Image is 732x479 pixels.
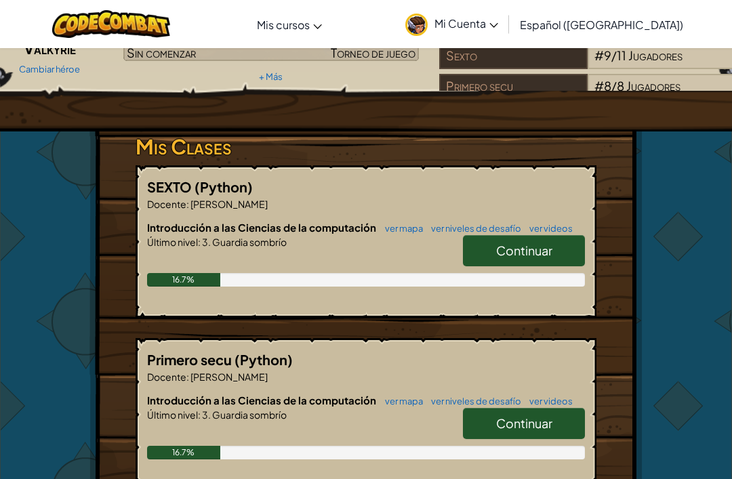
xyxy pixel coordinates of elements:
span: 3. [201,236,211,248]
span: Valkyrie [24,39,76,58]
div: Sexto [439,43,587,69]
span: Guardia sombrío [211,409,287,421]
a: Mi Cuenta [399,3,505,45]
a: ver niveles de desafío [424,223,521,234]
span: [PERSON_NAME] [189,198,268,210]
span: / [611,47,617,63]
img: CodeCombat logo [52,10,171,38]
span: Docente [147,371,186,383]
a: ver mapa [378,223,423,234]
a: ver videos [523,223,573,234]
span: 9 [604,47,611,63]
span: Jugadores [626,78,680,93]
div: 16.7% [147,273,220,287]
div: Primero secu [439,74,587,100]
span: Mi Cuenta [434,16,498,30]
img: avatar [405,14,428,36]
span: 8 [604,78,611,93]
span: Torneo de juego [331,45,415,60]
span: 3. [201,409,211,421]
span: (Python) [195,178,253,195]
span: : [198,236,201,248]
span: 8 [617,78,624,93]
span: Sin comenzar [127,45,196,60]
div: 16.7% [147,446,220,459]
span: : [186,371,189,383]
span: SEXTO [147,178,195,195]
span: (Python) [235,351,293,368]
span: Docente [147,198,186,210]
span: Mis cursos [257,18,310,32]
span: Primero secu [147,351,235,368]
span: : [198,409,201,421]
span: Introducción a las Ciencias de la computación [147,394,378,407]
h3: Mis Clases [136,131,596,162]
span: # [594,78,604,93]
span: Introducción a las Ciencias de la computación [147,221,378,234]
a: Cambiar héroe [19,64,80,75]
a: Mis cursos [250,6,329,43]
span: / [611,78,617,93]
span: Guardia sombrío [211,236,287,248]
a: Español ([GEOGRAPHIC_DATA]) [513,6,690,43]
a: ver mapa [378,396,423,407]
span: Último nivel [147,236,198,248]
span: Continuar [496,243,552,258]
span: Jugadores [628,47,683,63]
span: : [186,198,189,210]
span: # [594,47,604,63]
span: Continuar [496,415,552,431]
span: Último nivel [147,409,198,421]
a: ver niveles de desafío [424,396,521,407]
a: + Más [259,71,283,82]
a: ver videos [523,396,573,407]
span: Español ([GEOGRAPHIC_DATA]) [520,18,683,32]
span: 11 [617,47,626,63]
span: [PERSON_NAME] [189,371,268,383]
